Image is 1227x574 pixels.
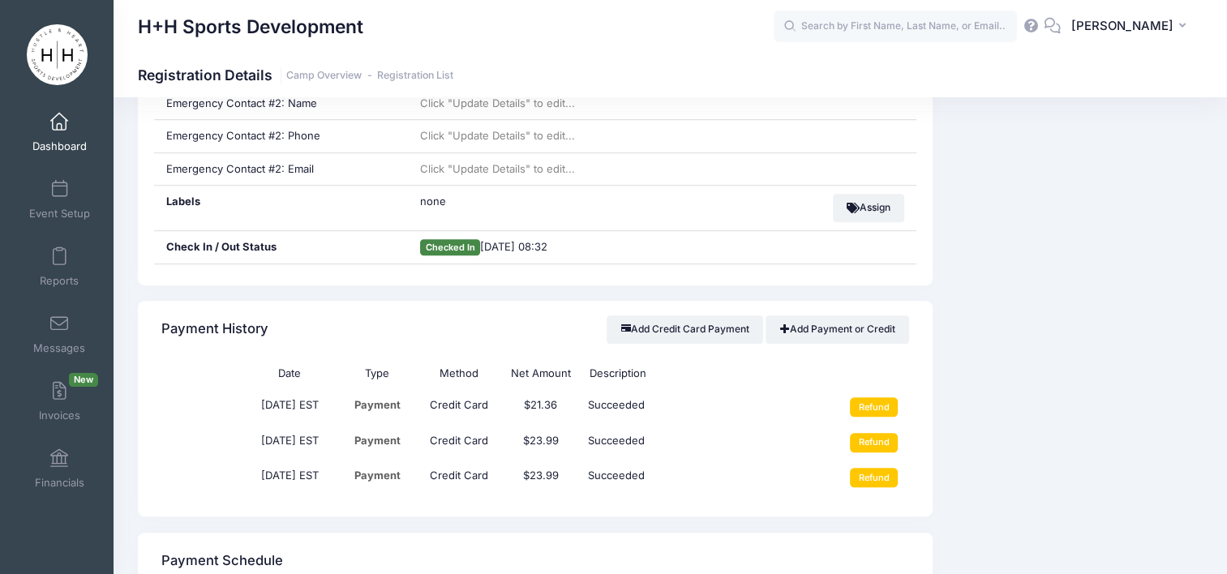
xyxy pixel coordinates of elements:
[243,425,337,460] td: [DATE] EST
[500,389,581,425] td: $21.36
[138,66,453,84] h1: Registration Details
[500,425,581,460] td: $23.99
[1061,8,1203,45] button: [PERSON_NAME]
[420,96,575,109] span: Click "Update Details" to edit...
[766,315,909,343] a: Add Payment or Credit
[418,389,500,425] td: Credit Card
[39,409,80,422] span: Invoices
[774,11,1017,43] input: Search by First Name, Last Name, or Email...
[408,231,916,263] div: [DATE] 08:32
[154,88,409,120] div: Emergency Contact #2: Name
[32,139,87,153] span: Dashboard
[40,274,79,288] span: Reports
[420,162,575,175] span: Click "Update Details" to edit...
[420,194,623,210] span: none
[500,358,581,389] th: Net Amount
[243,460,337,496] td: [DATE] EST
[581,389,827,425] td: Succeeded
[243,358,337,389] th: Date
[69,373,98,387] span: New
[21,306,98,362] a: Messages
[377,70,453,82] a: Registration List
[286,70,362,82] a: Camp Overview
[581,425,827,460] td: Succeeded
[21,440,98,497] a: Financials
[420,239,480,255] span: Checked In
[138,8,363,45] h1: H+H Sports Development
[418,425,500,460] td: Credit Card
[27,24,88,85] img: H+H Sports Development
[1071,17,1173,35] span: [PERSON_NAME]
[154,153,409,186] div: Emergency Contact #2: Email
[850,397,898,417] input: Refund
[581,358,827,389] th: Description
[154,186,409,229] div: Labels
[243,389,337,425] td: [DATE] EST
[154,231,409,263] div: Check In / Out Status
[29,207,90,221] span: Event Setup
[21,373,98,430] a: InvoicesNew
[581,460,827,496] td: Succeeded
[500,460,581,496] td: $23.99
[850,433,898,452] input: Refund
[21,104,98,161] a: Dashboard
[607,315,763,343] button: Add Credit Card Payment
[833,194,905,221] button: Assign
[21,171,98,228] a: Event Setup
[154,120,409,152] div: Emergency Contact #2: Phone
[337,358,418,389] th: Type
[850,468,898,487] input: Refund
[161,306,268,353] h4: Payment History
[418,460,500,496] td: Credit Card
[337,389,418,425] td: Payment
[337,425,418,460] td: Payment
[337,460,418,496] td: Payment
[21,238,98,295] a: Reports
[35,476,84,490] span: Financials
[33,341,85,355] span: Messages
[418,358,500,389] th: Method
[420,129,575,142] span: Click "Update Details" to edit...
